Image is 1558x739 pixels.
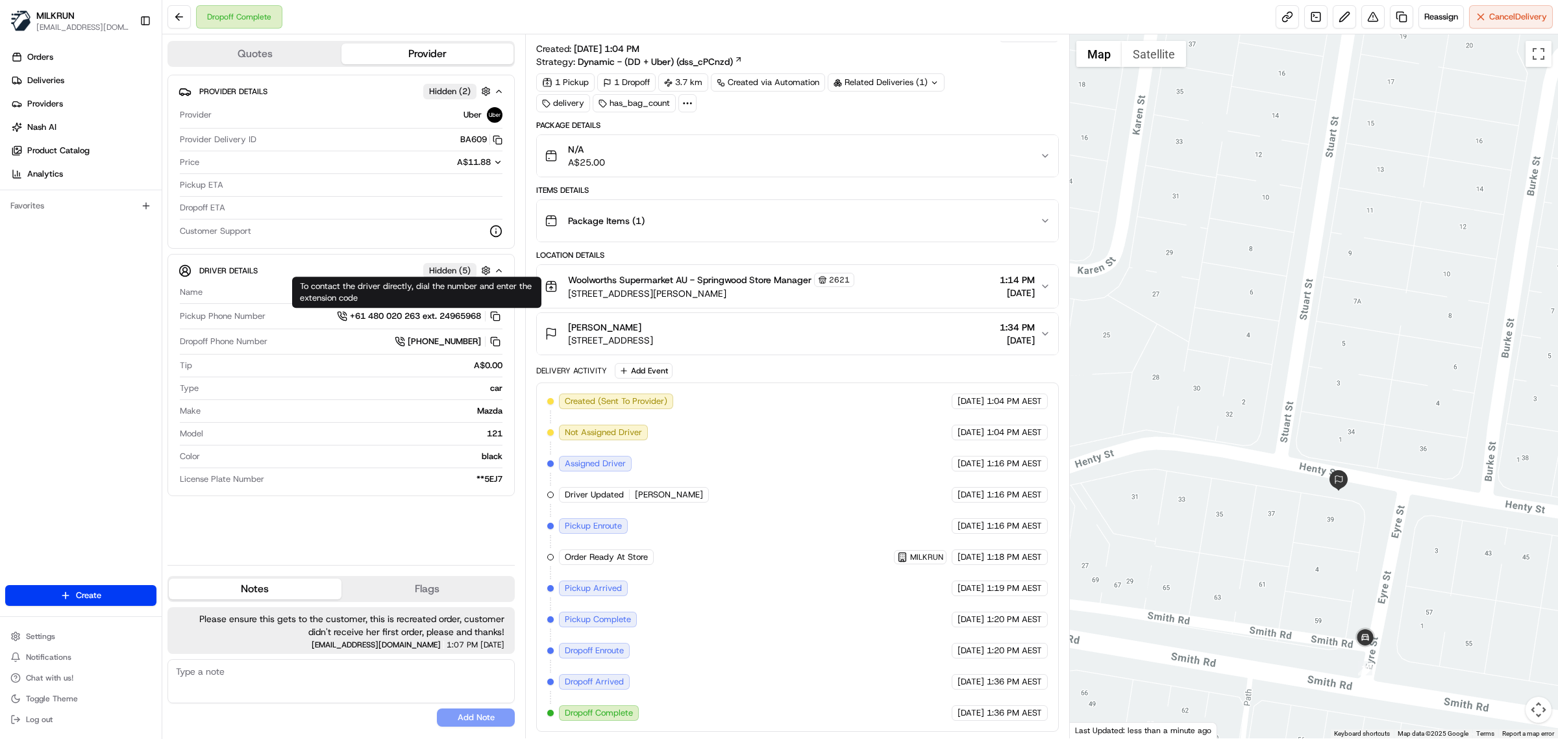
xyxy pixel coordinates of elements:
[27,98,63,110] span: Providers
[987,582,1042,594] span: 1:19 PM AEST
[987,489,1042,501] span: 1:16 PM AEST
[169,579,341,599] button: Notes
[987,520,1042,532] span: 1:16 PM AEST
[208,286,502,298] div: [PERSON_NAME]
[350,310,481,322] span: +61 480 020 263 ext. 24965968
[565,520,622,532] span: Pickup Enroute
[1526,697,1552,723] button: Map camera controls
[5,585,156,606] button: Create
[395,334,502,349] button: [PHONE_NUMBER]
[987,395,1042,407] span: 1:04 PM AEST
[5,669,156,687] button: Chat with us!
[536,185,1059,195] div: Items Details
[829,275,850,285] span: 2621
[5,140,162,161] a: Product Catalog
[27,51,53,63] span: Orders
[711,73,825,92] div: Created via Automation
[26,714,53,725] span: Log out
[36,9,75,22] button: MILKRUN
[36,22,129,32] span: [EMAIL_ADDRESS][DOMAIN_NAME]
[5,70,162,91] a: Deliveries
[10,10,31,31] img: MILKRUN
[26,694,78,704] span: Toggle Theme
[26,631,55,642] span: Settings
[565,551,648,563] span: Order Ready At Store
[987,614,1042,625] span: 1:20 PM AEST
[199,86,267,97] span: Provider Details
[337,309,502,323] a: +61 480 020 263 ext. 24965968
[578,55,743,68] a: Dynamic - (DD + Uber) (dss_cPCnzd)
[958,551,984,563] span: [DATE]
[180,428,203,440] span: Model
[388,157,502,168] button: A$11.88
[1398,730,1468,737] span: Map data ©2025 Google
[1358,661,1372,675] div: 10
[180,310,266,322] span: Pickup Phone Number
[429,265,471,277] span: Hidden ( 5 )
[180,382,199,394] span: Type
[26,652,71,662] span: Notifications
[180,405,201,417] span: Make
[565,395,667,407] span: Created (Sent To Provider)
[958,427,984,438] span: [DATE]
[460,134,502,145] button: BA609
[568,321,641,334] span: [PERSON_NAME]
[987,707,1042,719] span: 1:36 PM AEST
[537,265,1058,308] button: Woolworths Supermarket AU - Springwood Store Manager2621[STREET_ADDRESS][PERSON_NAME]1:14 PM[DATE]
[1000,321,1035,334] span: 1:34 PM
[1076,41,1122,67] button: Show street map
[1122,41,1186,67] button: Show satellite imagery
[568,156,605,169] span: A$25.00
[205,451,502,462] div: black
[565,676,624,688] span: Dropoff Arrived
[1469,5,1553,29] button: CancelDelivery
[5,47,162,68] a: Orders
[987,458,1042,470] span: 1:16 PM AEST
[1334,729,1390,738] button: Keyboard shortcuts
[180,336,267,347] span: Dropoff Phone Number
[958,458,984,470] span: [DATE]
[5,690,156,708] button: Toggle Theme
[5,195,156,216] div: Favorites
[1000,273,1035,286] span: 1:14 PM
[568,334,653,347] span: [STREET_ADDRESS]
[341,44,514,64] button: Provider
[828,73,945,92] div: Related Deliveries (1)
[987,645,1042,657] span: 1:20 PM AEST
[180,225,251,237] span: Customer Support
[536,120,1059,131] div: Package Details
[292,277,541,308] div: To contact the driver directly, dial the number and enter the extension code
[1070,722,1217,738] div: Last Updated: less than a minute ago
[536,42,639,55] span: Created:
[180,134,256,145] span: Provider Delivery ID
[568,287,854,300] span: [STREET_ADDRESS][PERSON_NAME]
[180,473,264,485] span: License Plate Number
[180,360,192,371] span: Tip
[593,94,676,112] div: has_bag_count
[958,676,984,688] span: [DATE]
[958,645,984,657] span: [DATE]
[536,55,743,68] div: Strategy:
[958,707,984,719] span: [DATE]
[1424,11,1458,23] span: Reassign
[958,520,984,532] span: [DATE]
[408,336,481,347] span: [PHONE_NUMBER]
[180,202,225,214] span: Dropoff ETA
[199,266,258,276] span: Driver Details
[958,489,984,501] span: [DATE]
[1073,721,1116,738] img: Google
[568,143,605,156] span: N/A
[578,55,733,68] span: Dynamic - (DD + Uber) (dss_cPCnzd)
[26,673,73,683] span: Chat with us!
[910,552,943,562] span: MILKRUN
[5,117,162,138] a: Nash AI
[574,43,639,55] span: [DATE] 1:04 PM
[5,5,134,36] button: MILKRUNMILKRUN[EMAIL_ADDRESS][DOMAIN_NAME]
[423,83,494,99] button: Hidden (2)
[958,614,984,625] span: [DATE]
[1418,5,1464,29] button: Reassign
[658,73,708,92] div: 3.7 km
[987,676,1042,688] span: 1:36 PM AEST
[180,157,199,168] span: Price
